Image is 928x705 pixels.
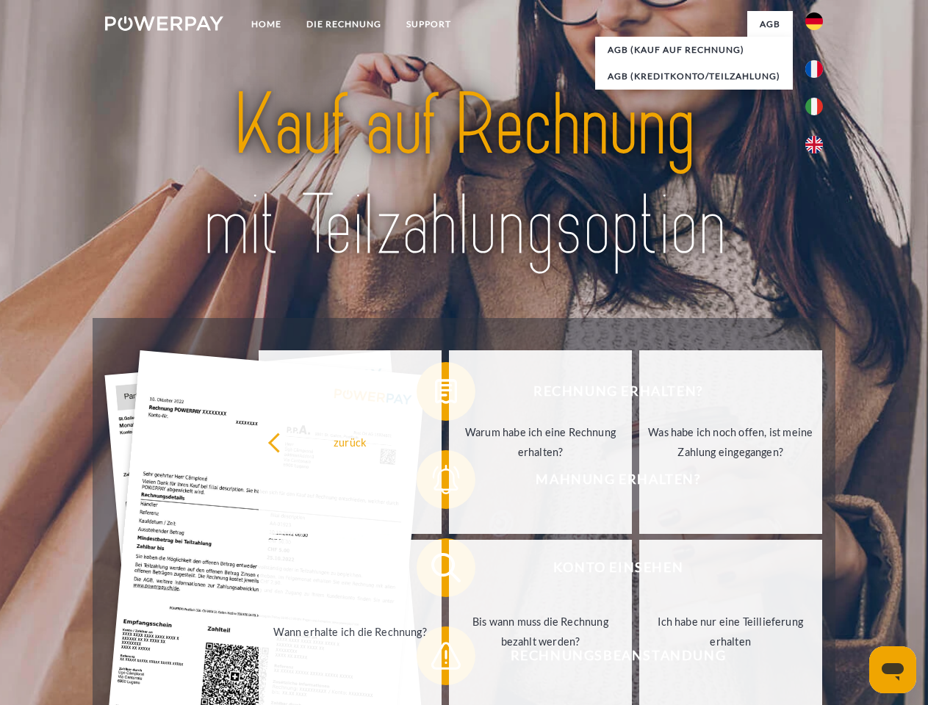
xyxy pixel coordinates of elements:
div: Wann erhalte ich die Rechnung? [267,621,433,641]
a: AGB (Kreditkonto/Teilzahlung) [595,63,793,90]
img: logo-powerpay-white.svg [105,16,223,31]
img: en [805,136,823,153]
div: Was habe ich noch offen, ist meine Zahlung eingegangen? [648,422,813,462]
div: Ich habe nur eine Teillieferung erhalten [648,612,813,651]
img: fr [805,60,823,78]
iframe: Schaltfläche zum Öffnen des Messaging-Fensters [869,646,916,693]
a: Was habe ich noch offen, ist meine Zahlung eingegangen? [639,350,822,534]
a: SUPPORT [394,11,464,37]
a: Home [239,11,294,37]
div: Bis wann muss die Rechnung bezahlt werden? [458,612,623,651]
img: it [805,98,823,115]
a: DIE RECHNUNG [294,11,394,37]
img: de [805,12,823,30]
a: agb [747,11,793,37]
div: Warum habe ich eine Rechnung erhalten? [458,422,623,462]
a: AGB (Kauf auf Rechnung) [595,37,793,63]
div: zurück [267,432,433,452]
img: title-powerpay_de.svg [140,70,788,281]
